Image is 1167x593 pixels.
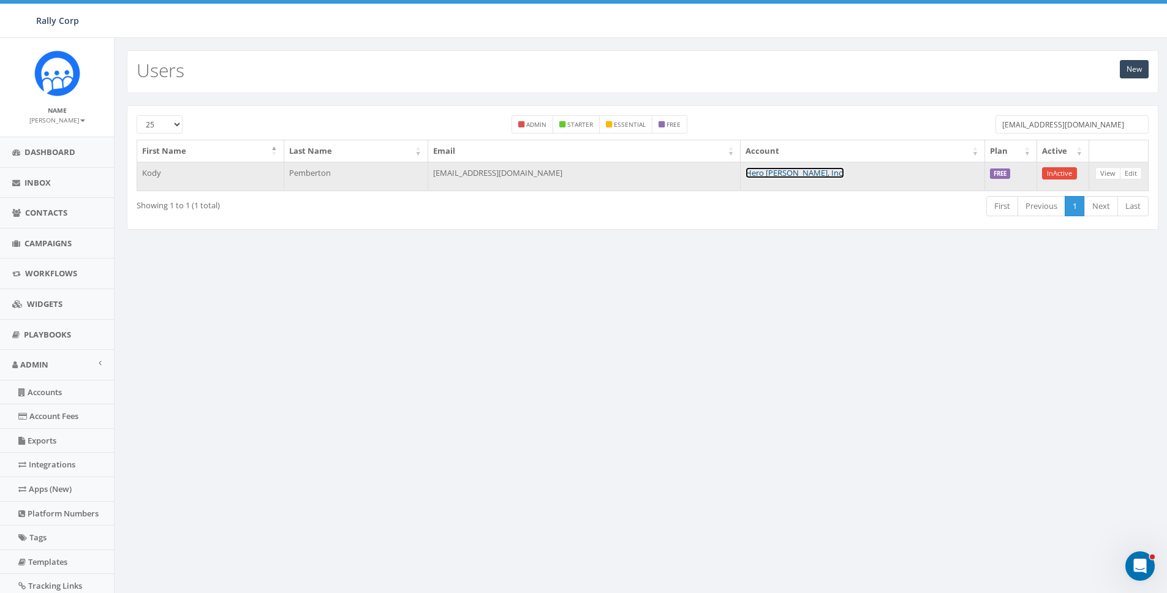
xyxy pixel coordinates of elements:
[986,196,1018,216] a: First
[25,146,75,157] span: Dashboard
[284,162,428,191] td: Pemberton
[985,140,1037,162] th: Plan: activate to sort column ascending
[137,60,184,80] h2: Users
[428,140,741,162] th: Email: activate to sort column ascending
[137,162,284,191] td: Kody
[284,140,428,162] th: Last Name: activate to sort column ascending
[29,116,85,124] small: [PERSON_NAME]
[1042,167,1077,180] a: InActive
[1120,167,1142,180] a: Edit
[1037,140,1089,162] th: Active: activate to sort column ascending
[995,115,1149,134] input: Type to search
[25,207,67,218] span: Contacts
[20,359,48,370] span: Admin
[25,177,51,188] span: Inbox
[990,168,1010,179] label: FREE
[526,120,546,129] small: admin
[1065,196,1085,216] a: 1
[614,120,646,129] small: essential
[24,329,71,340] span: Playbooks
[34,50,80,96] img: Icon_1.png
[1117,196,1149,216] a: Last
[29,114,85,125] a: [PERSON_NAME]
[36,15,79,26] span: Rally Corp
[25,238,72,249] span: Campaigns
[1084,196,1118,216] a: Next
[1018,196,1065,216] a: Previous
[567,120,593,129] small: starter
[1125,551,1155,581] iframe: Intercom live chat
[27,298,62,309] span: Widgets
[48,106,67,115] small: Name
[746,167,844,178] a: Hero [PERSON_NAME], Inc.
[25,268,77,279] span: Workflows
[1095,167,1120,180] a: View
[1120,60,1149,78] a: New
[137,195,548,211] div: Showing 1 to 1 (1 total)
[741,140,985,162] th: Account: activate to sort column ascending
[137,140,284,162] th: First Name: activate to sort column descending
[667,120,681,129] small: free
[428,162,741,191] td: [EMAIL_ADDRESS][DOMAIN_NAME]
